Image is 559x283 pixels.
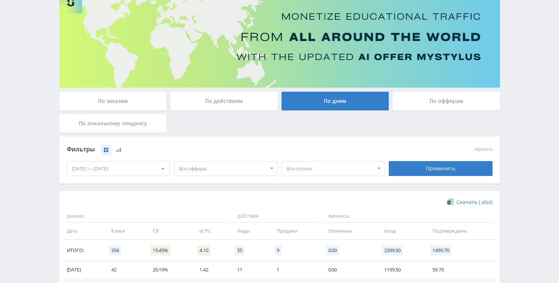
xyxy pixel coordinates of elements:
[321,223,377,239] td: Отменены
[145,261,192,278] td: 26.19%
[63,240,104,261] td: Итого:
[232,210,319,223] span: Действия:
[104,223,145,239] td: Клики
[230,223,269,239] td: Лиды
[286,161,374,176] span: Все потоки
[382,245,403,255] span: 2399.50
[269,261,321,278] td: 1
[389,161,493,176] div: Применить
[377,261,425,278] td: 1199.50
[430,245,451,255] span: 1459.70
[63,223,104,239] td: Дата
[282,92,389,110] div: По дням
[235,245,245,255] span: 55
[447,198,492,206] a: Скачать (.xlsx)
[150,245,170,255] span: 15.45%
[67,161,170,176] div: [DATE] — [DATE]
[326,245,339,255] span: 0.00
[63,210,228,223] span: Данные:
[67,144,385,155] div: Фильтры
[274,245,282,255] span: 9
[456,199,493,205] span: Скачать (.xlsx)
[197,245,210,255] span: 4.10
[425,223,496,239] td: Подтверждены
[109,245,121,255] span: 356
[323,210,494,223] span: Финансы:
[392,92,500,110] div: По офферам
[425,261,496,278] td: 59.70
[59,92,167,110] div: По заказам
[63,261,104,278] td: [DATE]
[104,261,145,278] td: 42
[447,198,454,205] img: xlsx
[474,147,493,152] button: сбросить
[269,223,321,239] td: Продажи
[321,261,377,278] td: 0.00
[192,223,230,239] td: eCPC
[377,223,425,239] td: Холд
[179,161,266,176] span: Все офферы
[192,261,230,278] td: 1.42
[59,114,167,133] div: По локальному лендингу
[145,223,192,239] td: CR
[170,92,278,110] div: По действиям
[230,261,269,278] td: 11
